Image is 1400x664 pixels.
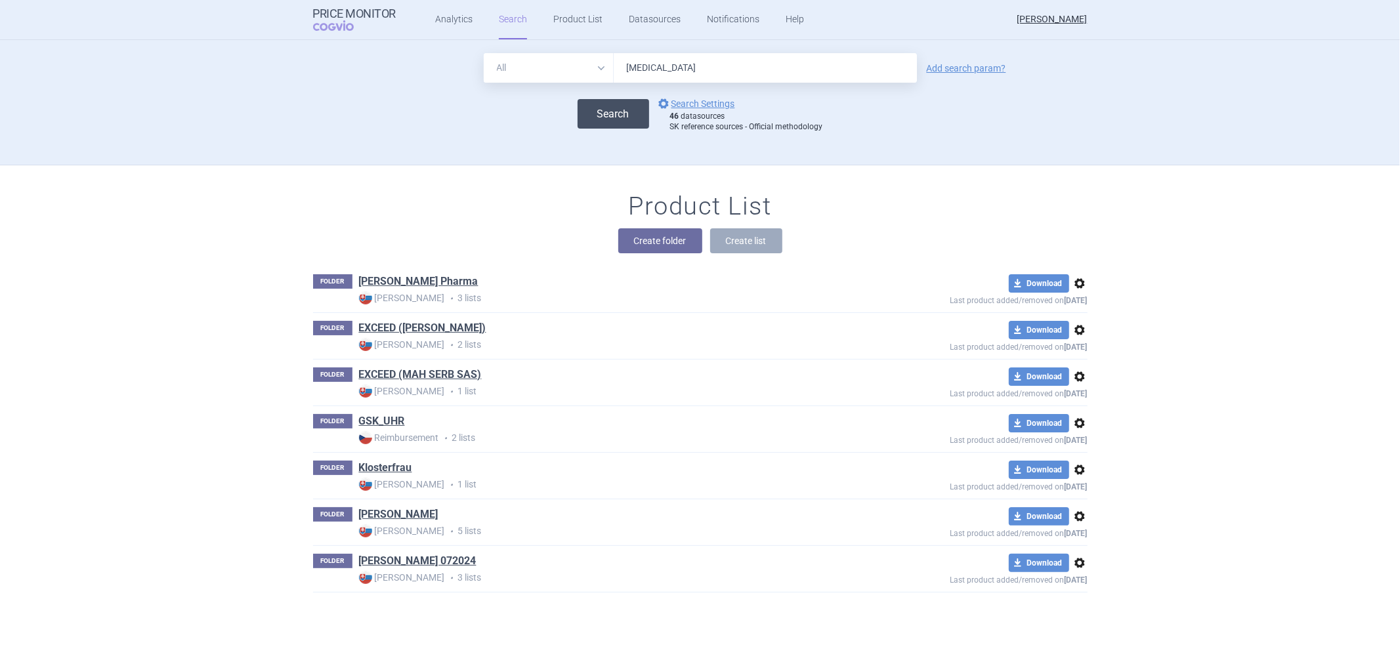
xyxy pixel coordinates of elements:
strong: Reimbursement [359,431,439,444]
strong: [DATE] [1065,342,1088,352]
strong: [DATE] [1065,436,1088,445]
strong: [DATE] [1065,482,1088,491]
h1: GSK_UHR [359,414,405,431]
i: • [445,339,458,352]
p: FOLDER [313,461,352,475]
p: 1 list [359,478,855,491]
button: Download [1009,367,1069,386]
button: Create folder [618,228,702,253]
button: Create list [710,228,782,253]
img: SK [359,291,372,304]
i: • [445,292,458,305]
i: • [439,432,452,445]
a: [PERSON_NAME] [359,507,438,522]
h1: Pierre Fabre 072024 [359,554,477,571]
a: Price MonitorCOGVIO [313,7,396,32]
strong: Price Monitor [313,7,396,20]
p: FOLDER [313,274,352,289]
strong: 46 [670,112,679,121]
strong: [PERSON_NAME] [359,571,445,584]
p: Last product added/removed on [855,432,1088,445]
p: Last product added/removed on [855,293,1088,305]
i: • [445,525,458,538]
h1: EXCEED (MAH Hansa) [359,321,486,338]
img: SK [359,524,372,537]
a: Add search param? [927,64,1006,73]
p: 1 list [359,384,855,398]
img: CZ [359,431,372,444]
span: COGVIO [313,20,372,31]
button: Download [1009,461,1069,479]
strong: [DATE] [1065,296,1088,305]
i: • [445,385,458,398]
a: EXCEED ([PERSON_NAME]) [359,321,486,335]
p: FOLDER [313,321,352,335]
p: FOLDER [313,414,352,428]
strong: [DATE] [1065,529,1088,538]
button: Download [1009,414,1069,432]
strong: [PERSON_NAME] [359,291,445,304]
p: FOLDER [313,507,352,522]
i: • [445,478,458,491]
a: Search Settings [656,96,735,112]
img: SK [359,384,372,398]
a: [PERSON_NAME] Pharma [359,274,478,289]
h1: Klosterfrau [359,461,412,478]
h1: EXCEED (MAH SERB SAS) [359,367,482,384]
img: SK [359,338,372,351]
p: FOLDER [313,554,352,568]
button: Download [1009,321,1069,339]
strong: [DATE] [1065,389,1088,398]
button: Download [1009,554,1069,572]
h1: ELVA Pharma [359,274,478,291]
a: Klosterfrau [359,461,412,475]
p: 2 lists [359,431,855,445]
img: SK [359,571,372,584]
i: • [445,571,458,585]
p: 5 lists [359,524,855,538]
strong: [PERSON_NAME] [359,384,445,398]
p: Last product added/removed on [855,479,1088,491]
p: 3 lists [359,291,855,305]
strong: [DATE] [1065,575,1088,585]
div: datasources SK reference sources - Official methodology [670,112,823,132]
strong: [PERSON_NAME] [359,478,445,491]
p: Last product added/removed on [855,572,1088,585]
p: Last product added/removed on [855,339,1088,352]
p: 2 lists [359,338,855,352]
h1: Pierre Fabre [359,507,438,524]
strong: [PERSON_NAME] [359,338,445,351]
p: 3 lists [359,571,855,585]
button: Search [578,99,649,129]
p: Last product added/removed on [855,526,1088,538]
button: Download [1009,507,1069,526]
button: Download [1009,274,1069,293]
a: [PERSON_NAME] 072024 [359,554,477,568]
p: FOLDER [313,367,352,382]
strong: [PERSON_NAME] [359,524,445,537]
a: GSK_UHR [359,414,405,428]
h1: Product List [629,192,772,222]
a: EXCEED (MAH SERB SAS) [359,367,482,382]
p: Last product added/removed on [855,386,1088,398]
img: SK [359,478,372,491]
